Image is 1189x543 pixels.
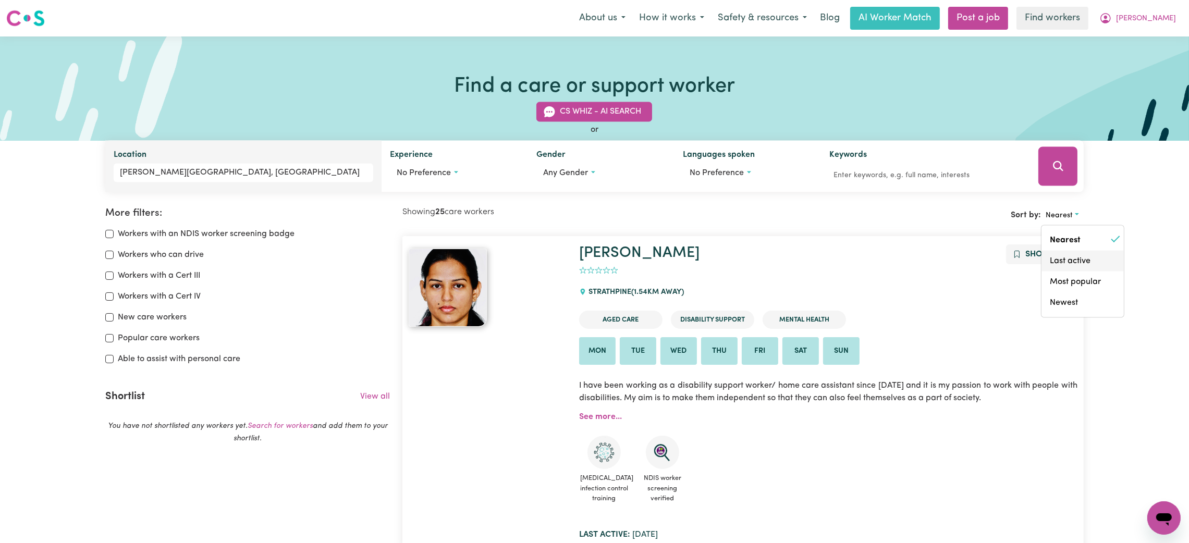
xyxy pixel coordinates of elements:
button: Sort search results [1041,207,1084,224]
div: or [105,124,1084,137]
li: Available on Sat [782,337,819,365]
label: Workers with a Cert IV [118,290,201,303]
label: Keywords [829,149,867,164]
input: Enter a suburb [114,164,373,182]
a: Careseekers logo [6,6,45,30]
span: Shortlist [1025,250,1069,258]
button: Worker gender preference [536,164,666,183]
a: AI Worker Match [850,7,940,30]
div: STRATHPINE [579,278,690,306]
input: Enter keywords, e.g. full name, interests [829,168,1024,184]
button: Worker experience options [390,164,520,183]
label: Gender [536,149,566,164]
b: 25 [435,208,445,216]
a: Nearest [1041,230,1124,251]
span: Any gender [543,169,588,178]
h1: Find a care or support worker [454,74,735,99]
a: Newest [1041,292,1124,313]
span: [PERSON_NAME] [1116,13,1176,24]
a: Find workers [1016,7,1088,30]
label: Workers with an NDIS worker screening badge [118,228,295,240]
button: Worker language preferences [683,164,813,183]
a: Most popular [1041,271,1124,292]
label: Popular care workers [118,332,200,344]
button: CS Whiz - AI Search [536,102,652,122]
li: Available on Wed [660,337,697,365]
label: Experience [390,149,433,164]
li: Disability Support [671,311,754,329]
a: Kirti [409,249,567,327]
li: Available on Fri [742,337,778,365]
h2: Showing care workers [402,207,743,217]
span: NDIS worker screening verified [638,469,688,508]
img: View Kirti's profile [409,249,487,327]
label: Location [114,149,146,164]
li: Available on Sun [823,337,860,365]
a: See more... [579,413,622,421]
div: Sort search results [1041,225,1124,318]
label: New care workers [118,311,187,324]
li: Available on Thu [701,337,738,365]
p: I have been working as a disability support worker/ home care assistant since [DATE] and it is my... [579,373,1077,411]
li: Available on Mon [579,337,616,365]
a: [PERSON_NAME] [579,245,700,261]
h2: More filters: [105,207,390,219]
button: Search [1038,147,1077,186]
button: Add to shortlist [1006,244,1075,264]
span: No preference [397,169,451,178]
button: How it works [632,7,711,29]
li: Available on Tue [620,337,656,365]
b: Last active: [579,530,630,539]
div: add rating by typing an integer from 0 to 5 or pressing arrow keys [579,265,618,277]
li: Aged Care [579,311,663,329]
span: Sort by: [1011,211,1041,219]
a: Search for workers [248,422,313,430]
em: You have not shortlisted any workers yet. and add them to your shortlist. [108,422,388,442]
a: Blog [814,7,846,30]
span: No preference [690,169,744,178]
a: Post a job [948,7,1008,30]
img: CS Academy: COVID-19 Infection Control Training course completed [587,436,621,469]
span: Nearest [1046,212,1073,219]
li: Mental Health [763,311,846,329]
button: Safety & resources [711,7,814,29]
a: View all [360,392,390,401]
button: My Account [1093,7,1183,29]
span: [MEDICAL_DATA] infection control training [579,469,629,508]
img: Careseekers logo [6,9,45,28]
img: NDIS Worker Screening Verified [646,436,679,469]
label: Languages spoken [683,149,755,164]
span: ( 1.54 km away) [631,288,684,296]
h2: Shortlist [105,390,145,403]
label: Able to assist with personal care [118,353,240,365]
span: [DATE] [579,530,658,539]
button: About us [572,7,632,29]
a: Last active [1041,251,1124,271]
label: Workers who can drive [118,249,204,261]
label: Workers with a Cert III [118,269,200,282]
iframe: Button to launch messaging window, conversation in progress [1147,501,1181,535]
